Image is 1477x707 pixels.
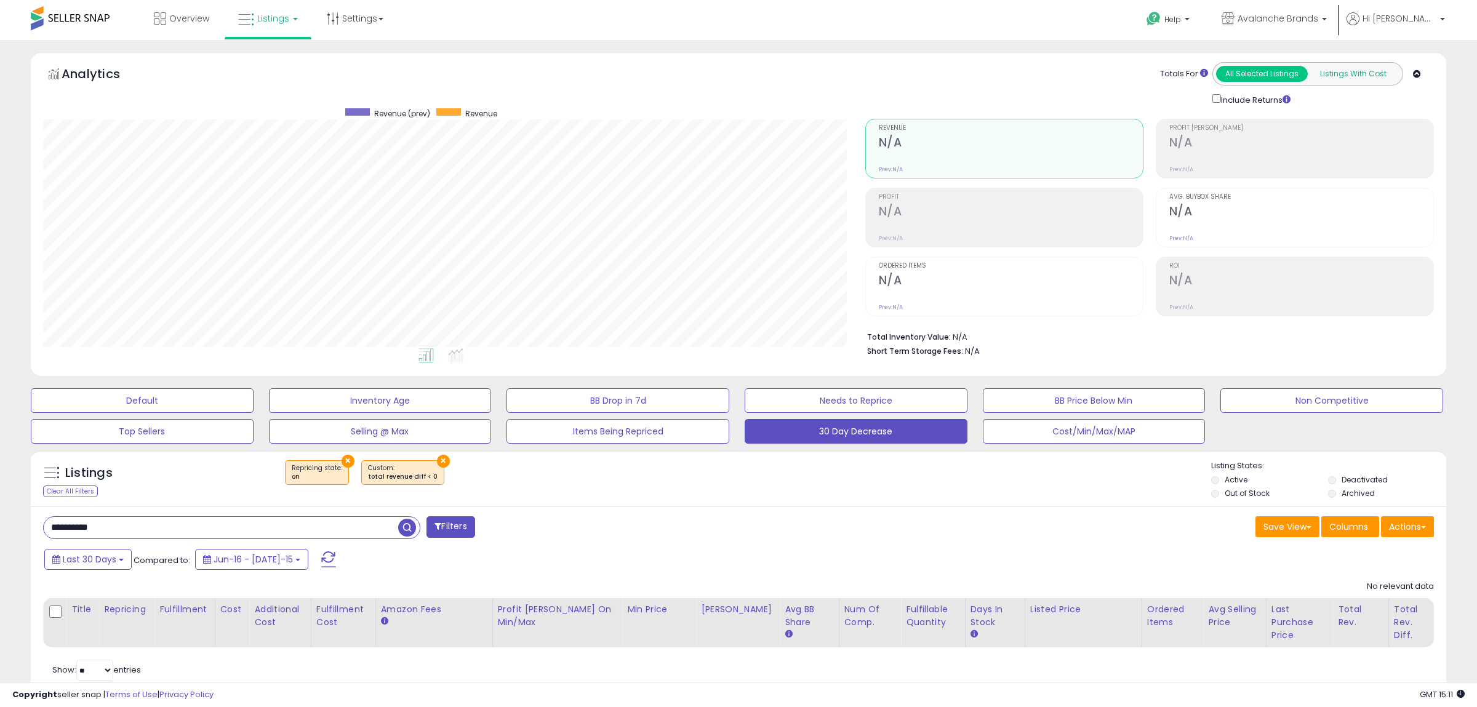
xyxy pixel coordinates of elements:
strong: Copyright [12,689,57,700]
button: Last 30 Days [44,549,132,570]
button: Inventory Age [269,388,492,413]
button: Jun-16 - [DATE]-15 [195,549,308,570]
span: Compared to: [134,554,190,566]
small: Prev: N/A [879,234,903,242]
h5: Analytics [62,65,144,86]
div: Additional Cost [254,603,305,629]
h2: N/A [1169,273,1433,290]
label: Out of Stock [1225,488,1270,498]
div: Repricing [104,603,149,616]
button: Actions [1381,516,1434,537]
div: Avg Selling Price [1208,603,1260,629]
span: Revenue [465,108,497,119]
h2: N/A [1169,135,1433,152]
span: Jun-16 - [DATE]-15 [214,553,293,565]
li: N/A [867,329,1425,343]
div: Clear All Filters [43,485,98,497]
small: Avg BB Share. [785,629,792,640]
div: Num of Comp. [844,603,895,629]
span: Avg. Buybox Share [1169,194,1433,201]
span: 2025-08-15 15:11 GMT [1420,689,1465,700]
div: Profit [PERSON_NAME] on Min/Max [498,603,617,629]
div: total revenue diff < 0 [368,473,438,481]
small: Prev: N/A [879,303,903,311]
div: Fulfillment [159,603,209,616]
a: Help [1137,2,1202,40]
a: Terms of Use [105,689,158,700]
small: Prev: N/A [1169,166,1193,173]
div: Cost [220,603,244,616]
b: Total Inventory Value: [867,332,951,342]
button: Non Competitive [1220,388,1443,413]
span: Avalanche Brands [1238,12,1318,25]
span: Revenue [879,125,1143,132]
button: × [342,455,354,468]
span: Listings [257,12,289,25]
small: Amazon Fees. [381,616,388,627]
span: Hi [PERSON_NAME] [1363,12,1436,25]
span: Profit [PERSON_NAME] [1169,125,1433,132]
button: Filters [426,516,474,538]
button: Items Being Repriced [506,419,729,444]
a: Hi [PERSON_NAME] [1347,12,1445,40]
small: Prev: N/A [1169,303,1193,311]
span: Profit [879,194,1143,201]
div: Total Rev. [1338,603,1383,629]
span: ROI [1169,263,1433,270]
div: Fulfillable Quantity [906,603,959,629]
div: seller snap | | [12,689,214,701]
div: Total Rev. Diff. [1394,603,1428,642]
a: Privacy Policy [159,689,214,700]
button: BB Drop in 7d [506,388,729,413]
button: Top Sellers [31,419,254,444]
div: Amazon Fees [381,603,487,616]
button: All Selected Listings [1216,66,1308,82]
button: 30 Day Decrease [745,419,967,444]
div: [PERSON_NAME] [701,603,774,616]
span: Custom: [368,463,438,482]
div: Days In Stock [971,603,1020,629]
div: Last Purchase Price [1271,603,1327,642]
div: Include Returns [1203,92,1305,106]
div: Title [71,603,94,616]
div: Avg BB Share [785,603,833,629]
span: Help [1164,14,1181,25]
span: Columns [1329,521,1368,533]
h2: N/A [879,135,1143,152]
small: Days In Stock. [971,629,978,640]
label: Archived [1342,488,1375,498]
span: N/A [965,345,980,357]
small: Prev: N/A [1169,234,1193,242]
label: Deactivated [1342,474,1388,485]
span: Overview [169,12,209,25]
p: Listing States: [1211,460,1447,472]
div: Ordered Items [1147,603,1198,629]
button: Cost/Min/Max/MAP [983,419,1206,444]
h2: N/A [879,273,1143,290]
button: Selling @ Max [269,419,492,444]
h2: N/A [1169,204,1433,221]
span: Revenue (prev) [374,108,430,119]
button: × [437,455,450,468]
div: Totals For [1160,68,1208,80]
button: BB Price Below Min [983,388,1206,413]
span: Last 30 Days [63,553,116,565]
div: No relevant data [1367,581,1434,593]
div: Fulfillment Cost [316,603,370,629]
div: Listed Price [1030,603,1137,616]
button: Columns [1321,516,1379,537]
h2: N/A [879,204,1143,221]
label: Active [1225,474,1247,485]
span: Show: entries [52,664,141,676]
div: on [292,473,342,481]
div: Min Price [627,603,690,616]
th: The percentage added to the cost of goods (COGS) that forms the calculator for Min & Max prices. [492,598,622,647]
button: Needs to Reprice [745,388,967,413]
span: Ordered Items [879,263,1143,270]
small: Prev: N/A [879,166,903,173]
h5: Listings [65,465,113,482]
b: Short Term Storage Fees: [867,346,963,356]
i: Get Help [1146,11,1161,26]
button: Default [31,388,254,413]
button: Save View [1255,516,1319,537]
